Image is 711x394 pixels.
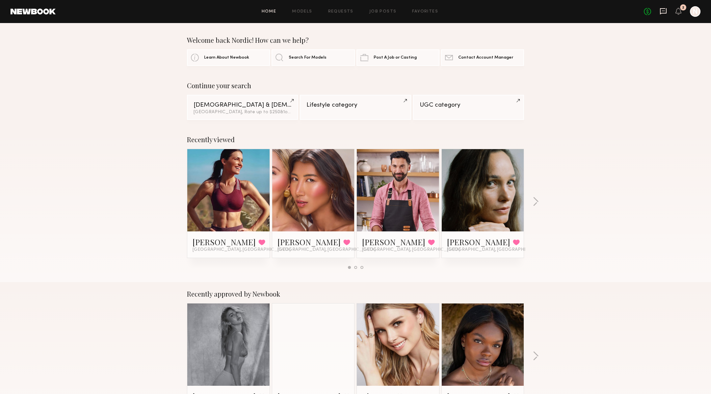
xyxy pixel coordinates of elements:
[187,36,524,44] div: Welcome back Nordic! How can we help?
[193,247,291,252] span: [GEOGRAPHIC_DATA], [GEOGRAPHIC_DATA]
[292,10,312,14] a: Models
[194,110,291,115] div: [GEOGRAPHIC_DATA], Rate up to $250
[441,49,524,66] a: Contact Account Manager
[272,49,355,66] a: Search For Models
[682,6,684,10] div: 2
[690,6,700,17] a: N
[289,56,327,60] span: Search For Models
[306,102,404,108] div: Lifestyle category
[277,247,376,252] span: [GEOGRAPHIC_DATA], [GEOGRAPHIC_DATA]
[369,10,397,14] a: Job Posts
[204,56,249,60] span: Learn About Newbook
[193,237,256,247] a: [PERSON_NAME]
[187,82,524,90] div: Continue your search
[362,237,425,247] a: [PERSON_NAME]
[187,95,298,120] a: [DEMOGRAPHIC_DATA] & [DEMOGRAPHIC_DATA] Models[GEOGRAPHIC_DATA], Rate up to $250&1other filter
[458,56,513,60] span: Contact Account Manager
[447,247,545,252] span: [GEOGRAPHIC_DATA], [GEOGRAPHIC_DATA]
[420,102,517,108] div: UGC category
[187,136,524,144] div: Recently viewed
[262,10,276,14] a: Home
[362,247,460,252] span: [GEOGRAPHIC_DATA], [GEOGRAPHIC_DATA]
[328,10,354,14] a: Requests
[187,49,270,66] a: Learn About Newbook
[413,95,524,120] a: UGC category
[412,10,438,14] a: Favorites
[187,290,524,298] div: Recently approved by Newbook
[447,237,510,247] a: [PERSON_NAME]
[300,95,411,120] a: Lifestyle category
[280,110,308,114] span: & 1 other filter
[374,56,417,60] span: Post A Job or Casting
[277,237,341,247] a: [PERSON_NAME]
[356,49,439,66] a: Post A Job or Casting
[194,102,291,108] div: [DEMOGRAPHIC_DATA] & [DEMOGRAPHIC_DATA] Models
